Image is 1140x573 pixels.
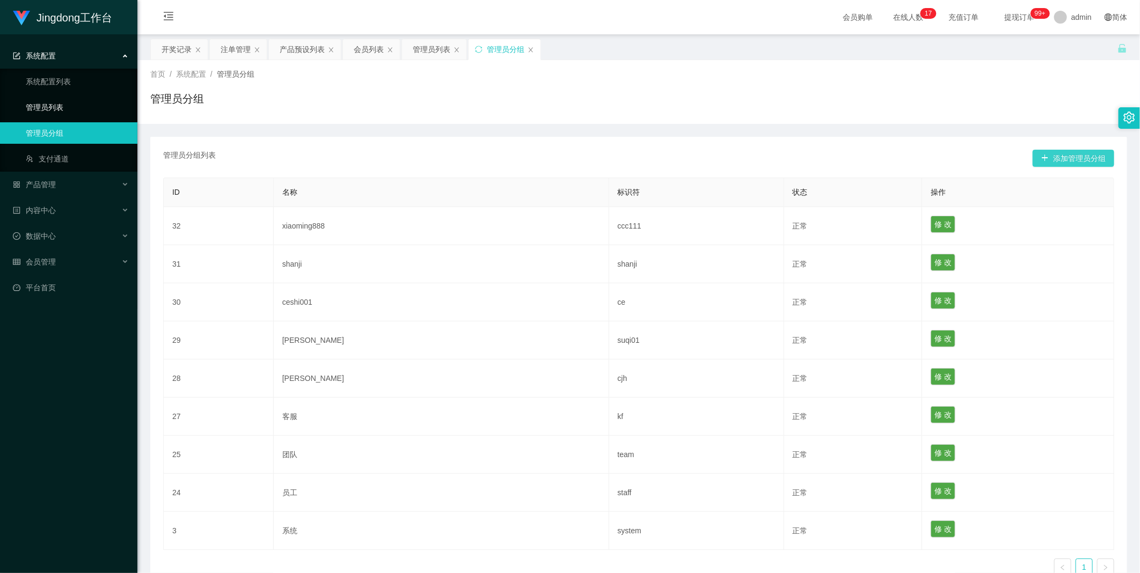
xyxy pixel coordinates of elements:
[1105,13,1112,21] i: 图标: global
[13,181,20,188] i: 图标: appstore-o
[475,46,483,53] i: 图标: sync
[931,482,955,499] button: 修 改
[13,277,129,298] a: 图标: dashboard平台首页
[793,450,808,459] span: 正常
[793,336,808,344] span: 正常
[26,148,129,170] a: 图标: usergroup-add-o支付通道
[609,398,784,436] td: kf
[282,188,297,196] span: 名称
[609,283,784,321] td: ce
[170,70,172,78] span: /
[274,436,609,474] td: 团队
[217,70,254,78] span: 管理员分组
[931,330,955,347] button: 修 改
[1117,43,1127,53] i: 图标: unlock
[195,47,201,53] i: 图标: close
[931,520,955,538] button: 修 改
[609,474,784,512] td: staff
[793,374,808,383] span: 正常
[274,512,609,550] td: 系统
[13,11,30,26] img: logo.9652507e.png
[150,91,204,107] h1: 管理员分组
[413,39,450,60] div: 管理员列表
[280,39,325,60] div: 产品预设列表
[793,526,808,535] span: 正常
[1123,112,1135,123] i: 图标: setting
[925,8,929,19] p: 1
[274,245,609,283] td: shanji
[931,406,955,423] button: 修 改
[176,70,206,78] span: 系统配置
[609,436,784,474] td: team
[387,47,393,53] i: 图标: close
[13,13,112,21] a: Jingdong工作台
[274,207,609,245] td: xiaoming888
[221,39,251,60] div: 注单管理
[13,52,20,60] i: 图标: form
[164,474,274,512] td: 24
[618,188,640,196] span: 标识符
[13,206,56,215] span: 内容中心
[454,47,460,53] i: 图标: close
[254,47,260,53] i: 图标: close
[609,321,784,359] td: suqi01
[26,97,129,118] a: 管理员列表
[210,70,213,78] span: /
[274,359,609,398] td: [PERSON_NAME]
[888,13,929,21] span: 在线人数
[929,8,932,19] p: 7
[931,368,955,385] button: 修 改
[944,13,984,21] span: 充值订单
[920,8,936,19] sup: 17
[13,232,56,240] span: 数据中心
[1059,564,1066,571] i: 图标: left
[609,359,784,398] td: cjh
[528,47,534,53] i: 图标: close
[164,436,274,474] td: 25
[164,207,274,245] td: 32
[150,1,187,35] i: 图标: menu-fold
[13,232,20,240] i: 图标: check-circle-o
[274,321,609,359] td: [PERSON_NAME]
[164,283,274,321] td: 30
[13,207,20,214] i: 图标: profile
[1031,8,1050,19] sup: 981
[793,260,808,268] span: 正常
[164,321,274,359] td: 29
[931,254,955,271] button: 修 改
[793,488,808,497] span: 正常
[274,398,609,436] td: 客服
[793,412,808,421] span: 正常
[162,39,192,60] div: 开奖记录
[13,180,56,189] span: 产品管理
[36,1,112,35] h1: Jingdong工作台
[793,222,808,230] span: 正常
[328,47,334,53] i: 图标: close
[164,512,274,550] td: 3
[163,150,216,167] span: 管理员分组列表
[487,39,524,60] div: 管理员分组
[931,188,946,196] span: 操作
[26,122,129,144] a: 管理员分组
[793,298,808,306] span: 正常
[931,292,955,309] button: 修 改
[274,283,609,321] td: ceshi001
[999,13,1040,21] span: 提现订单
[13,52,56,60] span: 系统配置
[931,444,955,461] button: 修 改
[13,258,56,266] span: 会员管理
[609,207,784,245] td: ccc111
[13,258,20,266] i: 图标: table
[793,188,808,196] span: 状态
[1102,564,1109,571] i: 图标: right
[164,398,274,436] td: 27
[609,512,784,550] td: system
[172,188,180,196] span: ID
[26,71,129,92] a: 系统配置列表
[354,39,384,60] div: 会员列表
[274,474,609,512] td: 员工
[609,245,784,283] td: shanji
[164,245,274,283] td: 31
[164,359,274,398] td: 28
[1033,150,1114,167] button: 图标: plus添加管理员分组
